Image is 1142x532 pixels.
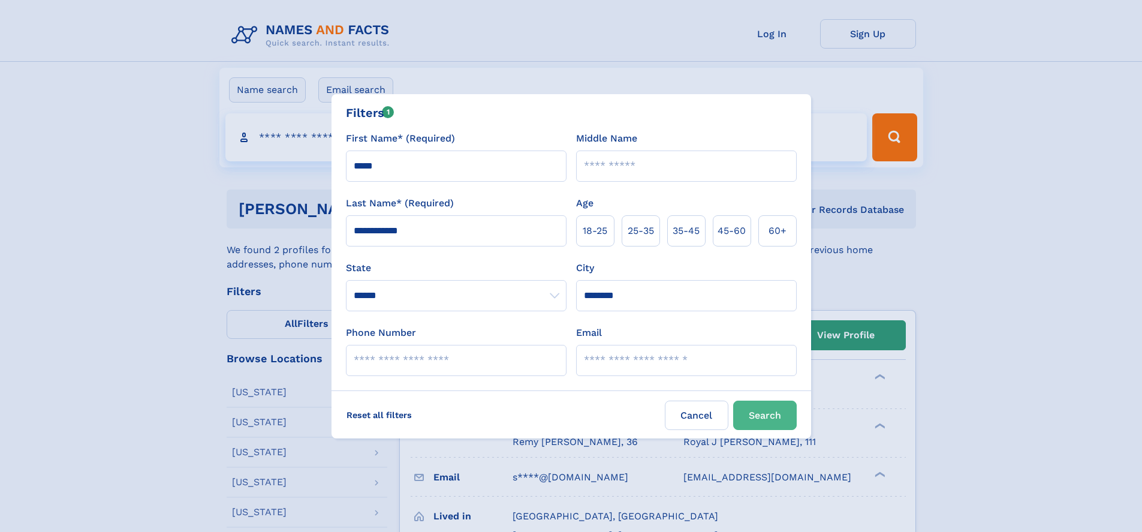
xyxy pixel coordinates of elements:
[576,131,637,146] label: Middle Name
[628,224,654,238] span: 25‑35
[346,261,567,275] label: State
[673,224,700,238] span: 35‑45
[583,224,607,238] span: 18‑25
[733,401,797,430] button: Search
[346,104,394,122] div: Filters
[346,131,455,146] label: First Name* (Required)
[665,401,728,430] label: Cancel
[718,224,746,238] span: 45‑60
[346,326,416,340] label: Phone Number
[339,401,420,429] label: Reset all filters
[576,261,594,275] label: City
[576,196,593,211] label: Age
[346,196,454,211] label: Last Name* (Required)
[769,224,787,238] span: 60+
[576,326,602,340] label: Email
